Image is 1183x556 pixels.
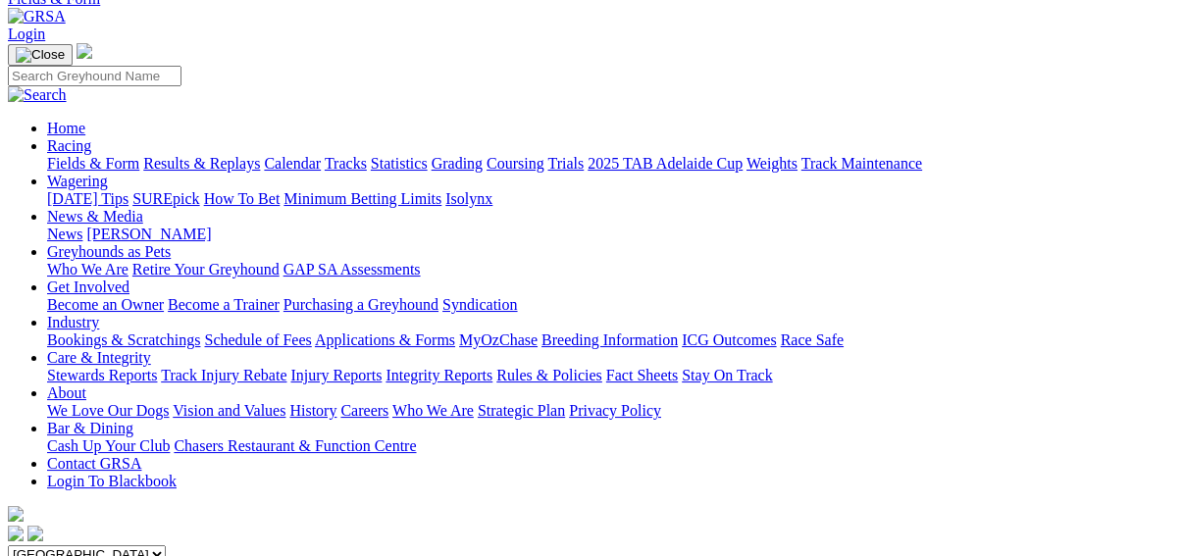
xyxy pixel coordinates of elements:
a: Become an Owner [47,296,164,313]
a: Retire Your Greyhound [132,261,280,278]
a: News [47,226,82,242]
img: logo-grsa-white.png [8,506,24,522]
a: Calendar [264,155,321,172]
a: Care & Integrity [47,349,151,366]
a: Grading [432,155,483,172]
a: Rules & Policies [496,367,602,383]
img: Search [8,86,67,104]
a: Injury Reports [290,367,382,383]
a: SUREpick [132,190,199,207]
a: Login To Blackbook [47,473,177,489]
img: logo-grsa-white.png [77,43,92,59]
a: Bookings & Scratchings [47,331,200,348]
a: Chasers Restaurant & Function Centre [174,437,416,454]
a: Weights [746,155,797,172]
a: 2025 TAB Adelaide Cup [588,155,743,172]
a: Results & Replays [143,155,260,172]
a: Who We Are [47,261,129,278]
a: Race Safe [780,331,843,348]
a: Schedule of Fees [204,331,311,348]
a: About [47,384,86,401]
a: Vision and Values [173,402,285,419]
a: Minimum Betting Limits [283,190,441,207]
a: Bar & Dining [47,420,133,436]
a: Wagering [47,173,108,189]
div: About [47,402,1175,420]
a: Login [8,25,45,42]
a: Privacy Policy [569,402,661,419]
a: [DATE] Tips [47,190,129,207]
a: Stay On Track [682,367,772,383]
a: Isolynx [445,190,492,207]
a: Get Involved [47,278,129,295]
a: Trials [547,155,584,172]
a: Track Injury Rebate [161,367,286,383]
a: Who We Are [392,402,474,419]
div: Wagering [47,190,1175,208]
a: ICG Outcomes [682,331,776,348]
a: MyOzChase [459,331,538,348]
a: Greyhounds as Pets [47,243,171,260]
button: Toggle navigation [8,44,73,66]
a: Home [47,120,85,136]
a: Statistics [371,155,428,172]
a: Fields & Form [47,155,139,172]
a: Tracks [325,155,367,172]
img: twitter.svg [27,526,43,541]
a: We Love Our Dogs [47,402,169,419]
a: Syndication [442,296,517,313]
div: Care & Integrity [47,367,1175,384]
a: Integrity Reports [386,367,492,383]
a: Fact Sheets [606,367,678,383]
img: facebook.svg [8,526,24,541]
a: Purchasing a Greyhound [283,296,438,313]
a: Careers [340,402,388,419]
div: Industry [47,331,1175,349]
a: News & Media [47,208,143,225]
a: Applications & Forms [315,331,455,348]
a: History [289,402,336,419]
div: Bar & Dining [47,437,1175,455]
a: How To Bet [204,190,281,207]
a: Industry [47,314,99,330]
a: GAP SA Assessments [283,261,421,278]
div: News & Media [47,226,1175,243]
a: Contact GRSA [47,455,141,472]
div: Racing [47,155,1175,173]
div: Greyhounds as Pets [47,261,1175,278]
a: Racing [47,137,91,154]
img: GRSA [8,8,66,25]
input: Search [8,66,181,86]
a: Strategic Plan [478,402,565,419]
div: Get Involved [47,296,1175,314]
a: Become a Trainer [168,296,280,313]
a: Breeding Information [541,331,678,348]
a: Track Maintenance [801,155,922,172]
a: Stewards Reports [47,367,157,383]
a: [PERSON_NAME] [86,226,211,242]
img: Close [16,47,65,63]
a: Coursing [487,155,544,172]
a: Cash Up Your Club [47,437,170,454]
